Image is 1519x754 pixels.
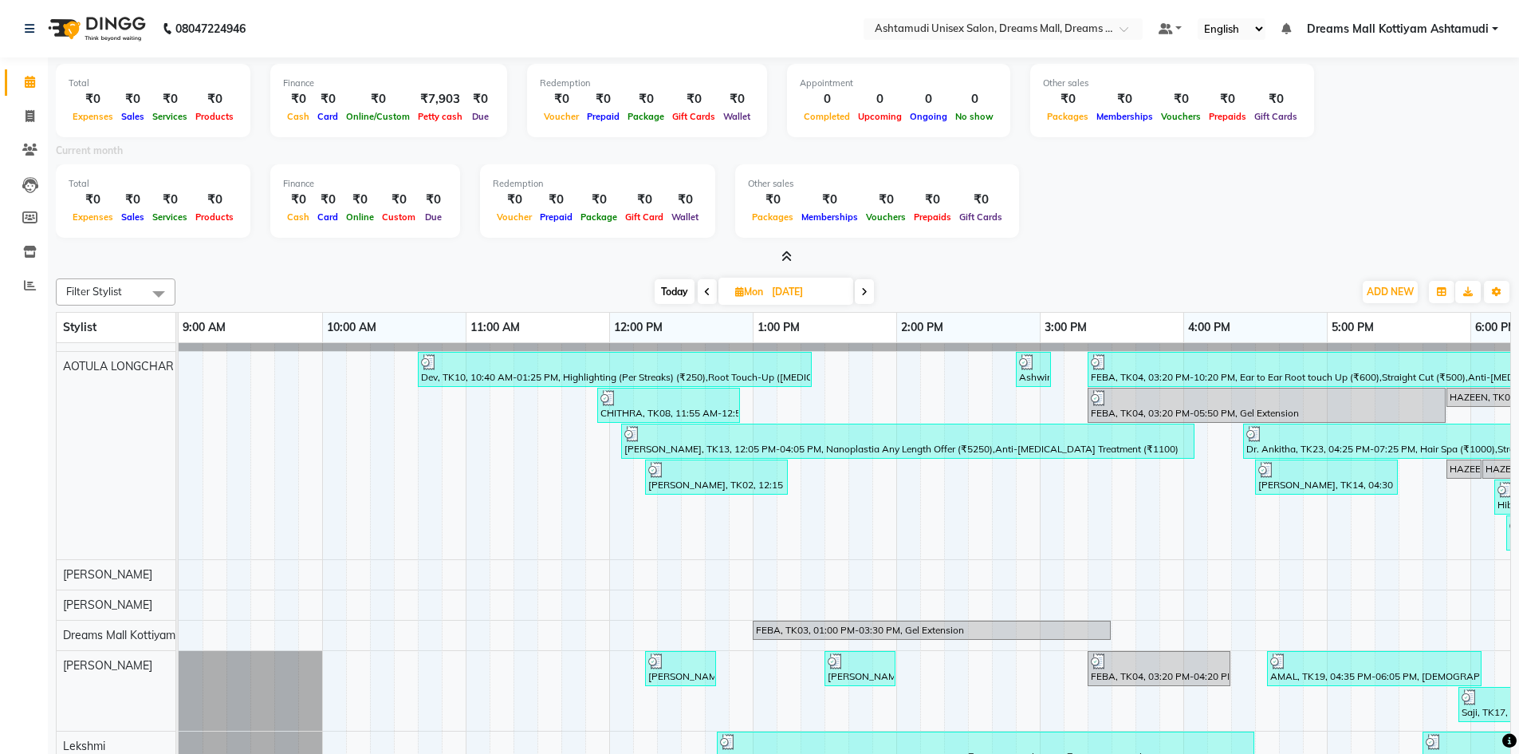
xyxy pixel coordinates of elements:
div: CHITHRA, TK08, 11:55 AM-12:55 PM, Layer Cut (₹900) [599,390,738,420]
div: Other sales [748,177,1006,191]
b: 08047224946 [175,6,246,51]
div: ₹0 [117,90,148,109]
div: ₹0 [466,90,494,109]
div: 0 [854,90,906,109]
div: FEBA, TK04, 03:20 PM-04:20 PM, Hair Spa [1089,653,1229,684]
a: 5:00 PM [1328,316,1378,339]
span: Cash [283,211,313,223]
div: 0 [951,90,998,109]
div: ₹0 [621,191,667,209]
span: [PERSON_NAME] [63,567,152,582]
div: ₹0 [1157,90,1205,109]
div: ₹0 [577,191,621,209]
div: ₹0 [1092,90,1157,109]
span: Services [148,211,191,223]
span: Cash [283,111,313,122]
img: logo [41,6,150,51]
label: Current month [56,144,123,158]
div: ₹0 [493,191,536,209]
span: Gift Cards [955,211,1006,223]
span: Online [342,211,378,223]
span: Today [655,279,695,304]
a: 1:00 PM [754,316,804,339]
span: Prepaid [536,211,577,223]
div: ₹0 [748,191,797,209]
div: ₹0 [283,191,313,209]
div: HAZEEN, TK01, 06:05 PM-06:20 PM, Upper Lip Threading [1484,462,1516,476]
span: Lekshmi [63,739,105,753]
div: ₹0 [862,191,910,209]
div: ₹0 [540,90,583,109]
span: Memberships [797,211,862,223]
span: Sales [117,111,148,122]
span: [PERSON_NAME] [63,658,152,673]
span: Package [624,111,668,122]
div: Redemption [493,177,702,191]
span: Packages [1043,111,1092,122]
span: Prepaids [910,211,955,223]
span: Gift Card [621,211,667,223]
span: Petty cash [414,111,466,122]
div: ₹0 [1250,90,1301,109]
div: ₹0 [583,90,624,109]
div: ₹0 [313,90,342,109]
div: Finance [283,177,447,191]
span: Vouchers [1157,111,1205,122]
div: [PERSON_NAME], TK02, 01:30 PM-02:00 PM, [DEMOGRAPHIC_DATA] Normal Hair Cut (₹250) [826,653,894,684]
div: ₹0 [955,191,1006,209]
div: Total [69,77,238,90]
div: ₹0 [313,191,342,209]
span: Expenses [69,211,117,223]
div: 0 [800,90,854,109]
input: 2025-09-29 [767,280,847,304]
div: ₹0 [624,90,668,109]
span: Stylist [63,320,96,334]
div: FEBA, TK03, 01:00 PM-03:30 PM, Gel Extension [754,623,1109,638]
span: Products [191,111,238,122]
span: Voucher [493,211,536,223]
span: Wallet [667,211,702,223]
a: 4:00 PM [1184,316,1234,339]
span: Prepaid [583,111,624,122]
span: Gift Cards [668,111,719,122]
a: 12:00 PM [610,316,667,339]
div: Redemption [540,77,754,90]
span: ADD NEW [1367,286,1414,298]
div: ₹0 [283,90,313,109]
span: No show [951,111,998,122]
div: ₹0 [719,90,754,109]
a: 9:00 AM [179,316,230,339]
span: Gift Cards [1250,111,1301,122]
span: Due [421,211,446,223]
div: FEBA, TK04, 03:20 PM-05:50 PM, Gel Extension [1089,390,1444,420]
span: Card [313,111,342,122]
div: ₹0 [667,191,702,209]
span: Prepaids [1205,111,1250,122]
span: Custom [378,211,419,223]
span: Wallet [719,111,754,122]
div: Total [69,177,238,191]
div: Dev, TK10, 10:40 AM-01:25 PM, Highlighting (Per Streaks) (₹250),Root Touch-Up ([MEDICAL_DATA] Fre... [419,354,810,385]
div: 0 [906,90,951,109]
span: Sales [117,211,148,223]
span: Ongoing [906,111,951,122]
span: Online/Custom [342,111,414,122]
span: Services [148,111,191,122]
div: Appointment [800,77,998,90]
span: Voucher [540,111,583,122]
a: 10:00 AM [323,316,380,339]
div: ₹0 [668,90,719,109]
div: ₹0 [117,191,148,209]
div: ₹0 [378,191,419,209]
a: 3:00 PM [1041,316,1091,339]
div: ₹0 [148,191,191,209]
div: ₹0 [342,191,378,209]
div: Other sales [1043,77,1301,90]
span: Dreams Mall Kottiyam Ashtamudi [1307,21,1489,38]
div: HAZEEN, TK01, 05:50 PM-06:05 PM, Eyebrows Threading [1448,462,1480,476]
span: Products [191,211,238,223]
div: ₹0 [191,191,238,209]
span: Due [468,111,493,122]
span: AOTULA LONGCHAR [63,359,174,373]
span: [PERSON_NAME] [63,598,152,612]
